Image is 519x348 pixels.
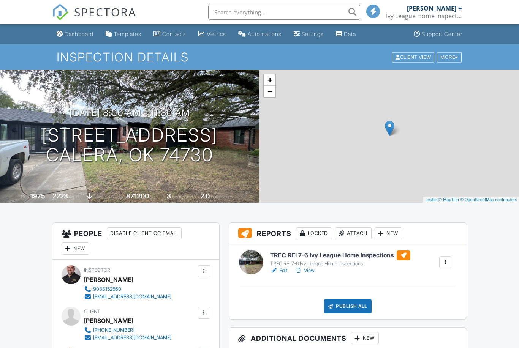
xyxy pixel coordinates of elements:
[302,31,324,37] div: Settings
[392,52,434,62] div: Client View
[84,285,171,293] a: 9038152560
[52,4,69,20] img: The Best Home Inspection Software - Spectora
[423,197,519,203] div: |
[42,125,218,165] h1: [STREET_ADDRESS] Calera, OK 74730
[52,223,219,260] h3: People
[30,192,45,200] div: 1975
[114,31,141,37] div: Templates
[344,31,356,37] div: Data
[411,27,465,41] a: Support Center
[248,31,282,37] div: Automations
[62,242,89,255] div: New
[375,227,402,239] div: New
[84,326,171,334] a: [PHONE_NUMBER]
[195,27,229,41] a: Metrics
[270,250,410,267] a: TREC REI 7-6 Ivy League Home Inspections TREC REI 7-6 Ivy League Home Inspections
[333,27,359,41] a: Data
[93,327,134,333] div: [PHONE_NUMBER]
[172,194,193,200] span: bedrooms
[407,5,456,12] div: [PERSON_NAME]
[93,194,102,200] span: slab
[208,5,360,20] input: Search everything...
[162,31,186,37] div: Contacts
[150,27,189,41] a: Contacts
[439,197,459,202] a: © MapTiler
[270,250,410,260] h6: TREC REI 7-6 Ivy League Home Inspections
[93,294,171,300] div: [EMAIL_ADDRESS][DOMAIN_NAME]
[270,267,287,274] a: Edit
[150,194,160,200] span: sq.ft.
[70,108,190,118] h3: [DATE] 8:00 am - 11:30 am
[437,52,462,62] div: More
[386,12,462,20] div: Ivy League Home Inspections
[54,27,97,41] a: Dashboard
[107,227,182,239] div: Disable Client CC Email
[206,31,226,37] div: Metrics
[52,10,136,26] a: SPECTORA
[57,50,462,64] h1: Inspection Details
[296,227,332,239] div: Locked
[84,293,171,301] a: [EMAIL_ADDRESS][DOMAIN_NAME]
[103,27,144,41] a: Templates
[93,335,171,341] div: [EMAIL_ADDRESS][DOMAIN_NAME]
[84,334,171,342] a: [EMAIL_ADDRESS][DOMAIN_NAME]
[235,27,285,41] a: Automations (Basic)
[460,197,517,202] a: © OpenStreetMap contributors
[229,223,467,244] h3: Reports
[21,194,29,200] span: Built
[93,286,121,292] div: 9038152560
[351,332,379,344] div: New
[109,194,125,200] span: Lot Size
[422,31,462,37] div: Support Center
[200,192,210,200] div: 2.0
[65,31,93,37] div: Dashboard
[295,267,315,274] a: View
[52,192,68,200] div: 2223
[126,192,149,200] div: 871200
[264,86,275,97] a: Zoom out
[211,194,233,200] span: bathrooms
[74,4,136,20] span: SPECTORA
[84,267,110,273] span: Inspector
[324,299,372,313] div: Publish All
[291,27,327,41] a: Settings
[335,227,372,239] div: Attach
[69,194,80,200] span: sq. ft.
[264,74,275,86] a: Zoom in
[84,315,133,326] div: [PERSON_NAME]
[167,192,171,200] div: 3
[270,261,410,267] div: TREC REI 7-6 Ivy League Home Inspections
[84,274,133,285] div: [PERSON_NAME]
[425,197,438,202] a: Leaflet
[84,309,100,314] span: Client
[391,54,436,60] a: Client View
